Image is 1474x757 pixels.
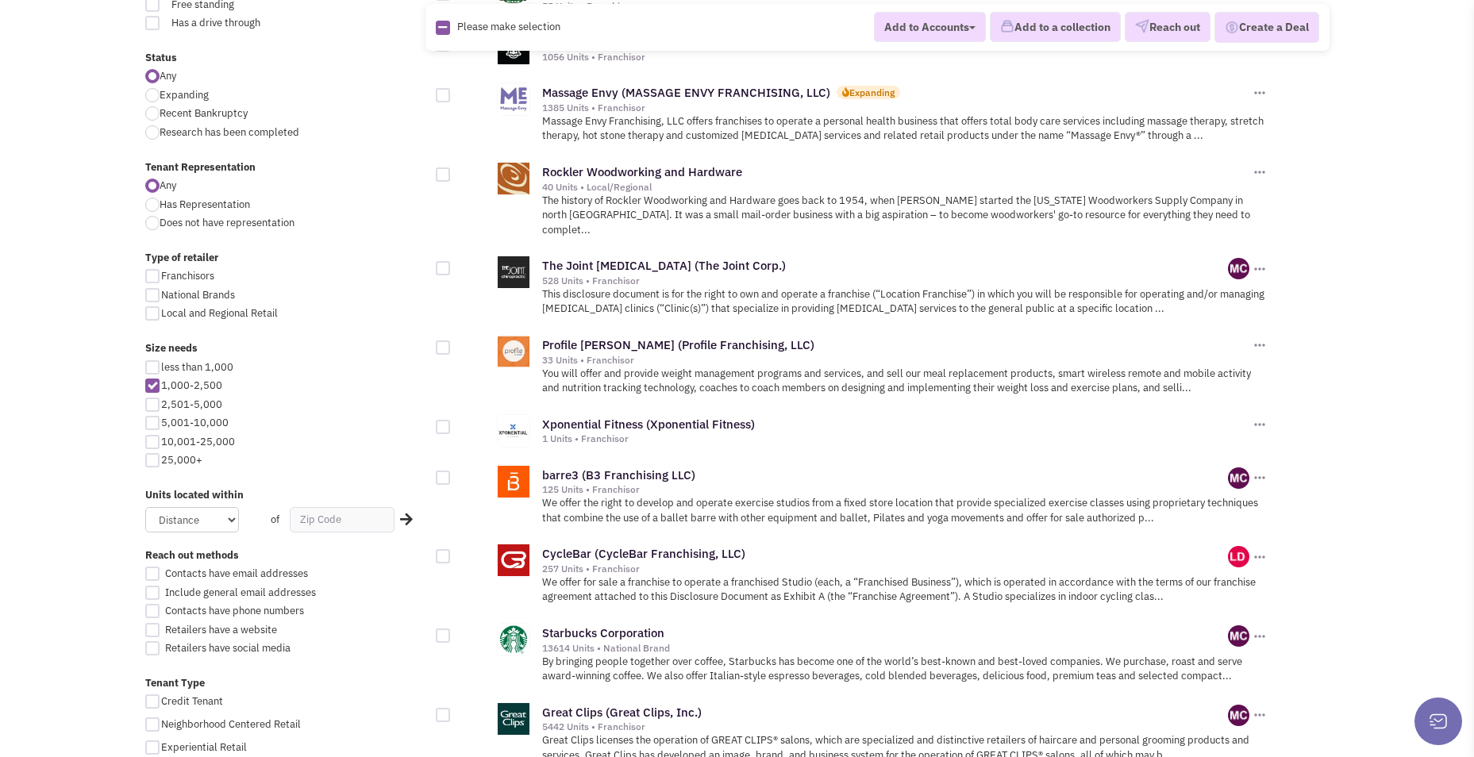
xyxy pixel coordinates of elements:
[145,51,426,66] label: Status
[542,287,1268,317] p: This disclosure document is for the right to own and operate a franchise (“Location Franchise”) i...
[1214,12,1319,44] button: Create a Deal
[542,417,755,432] a: Xponential Fitness (Xponential Fitness)
[160,125,299,139] span: Research has been completed
[542,354,1250,367] div: 33 Units • Franchisor
[160,216,294,229] span: Does not have representation
[145,676,426,691] label: Tenant Type
[161,740,247,754] span: Experiential Retail
[542,164,742,179] a: Rockler Woodworking and Hardware
[436,21,450,35] img: Rectangle.png
[1225,19,1239,37] img: Deal-Dollar.png
[849,86,895,99] div: Expanding
[542,467,695,482] a: barre3 (B3 Franchising LLC)
[1125,13,1210,43] button: Reach out
[1228,258,1249,279] img: QPkP4yKEfE-4k4QRUioSew.png
[874,12,986,42] button: Add to Accounts
[160,106,248,120] span: Recent Bankruptcy
[542,181,1250,194] div: 40 Units • Local/Regional
[1228,467,1249,489] img: QPkP4yKEfE-4k4QRUioSew.png
[161,16,337,31] span: Has a drive through
[542,275,1229,287] div: 528 Units • Franchisor
[1228,705,1249,726] img: QPkP4yKEfE-4k4QRUioSew.png
[542,367,1268,396] p: You will offer and provide weight management programs and services, and sell our meal replacement...
[542,85,830,100] a: Massage Envy (MASSAGE ENVY FRANCHISING, LLC)
[145,341,426,356] label: Size needs
[165,567,308,580] span: Contacts have email addresses
[542,483,1229,496] div: 125 Units • Franchisor
[145,548,426,563] label: Reach out methods
[160,69,176,83] span: Any
[161,360,233,374] span: less than 1,000
[161,398,222,411] span: 2,501-5,000
[542,432,1250,445] div: 1 Units • Franchisor
[161,378,222,392] span: 1,000-2,500
[542,337,814,352] a: Profile [PERSON_NAME] (Profile Franchising, LLC)
[165,623,277,636] span: Retailers have a website
[542,496,1268,525] p: We offer the right to develop and operate exercise studios from a fixed store location that provi...
[542,625,664,640] a: Starbucks Corporation
[161,694,223,708] span: Credit Tenant
[161,453,202,467] span: 25,000+
[161,717,301,731] span: Neighborhood Centered Retail
[542,258,786,273] a: The Joint [MEDICAL_DATA] (The Joint Corp.)
[1228,546,1249,567] img: EW2bFgEwS0C2t7mJyvjHIw.png
[542,720,1229,733] div: 5442 Units • Franchisor
[165,641,291,655] span: Retailers have social media
[390,509,415,530] div: Search Nearby
[160,179,176,192] span: Any
[542,194,1268,238] p: The history of Rockler Woodworking and Hardware goes back to 1954, when [PERSON_NAME] started the...
[161,435,235,448] span: 10,001-25,000
[990,13,1121,43] button: Add to a collection
[1228,625,1249,647] img: QPkP4yKEfE-4k4QRUioSew.png
[160,198,250,211] span: Has Representation
[271,513,279,526] span: of
[542,563,1229,575] div: 257 Units • Franchisor
[542,546,745,561] a: CycleBar (CycleBar Franchising, LLC)
[542,655,1268,684] p: By bringing people together over coffee, Starbucks has become one of the world’s best-known and b...
[165,604,304,617] span: Contacts have phone numbers
[160,88,209,102] span: Expanding
[542,114,1268,144] p: Massage Envy Franchising, LLC offers franchises to operate a personal health business that offers...
[145,251,426,266] label: Type of retailer
[161,288,235,302] span: National Brands
[165,586,316,599] span: Include general email addresses
[161,269,214,282] span: Franchisors
[542,705,702,720] a: Great Clips (Great Clips, Inc.)
[1000,20,1014,34] img: icon-collection-lavender.png
[161,306,278,320] span: Local and Regional Retail
[145,160,426,175] label: Tenant Representation
[290,507,394,532] input: Zip Code
[542,575,1268,605] p: We offer for sale a franchise to operate a franchised Studio (each, a “Franchised Business”), whi...
[542,642,1229,655] div: 13614 Units • National Brand
[1135,20,1149,34] img: VectorPaper_Plane.png
[457,20,560,33] span: Please make selection
[145,488,426,503] label: Units located within
[542,102,1250,114] div: 1385 Units • Franchisor
[161,416,229,429] span: 5,001-10,000
[542,51,1250,63] div: 1056 Units • Franchisor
